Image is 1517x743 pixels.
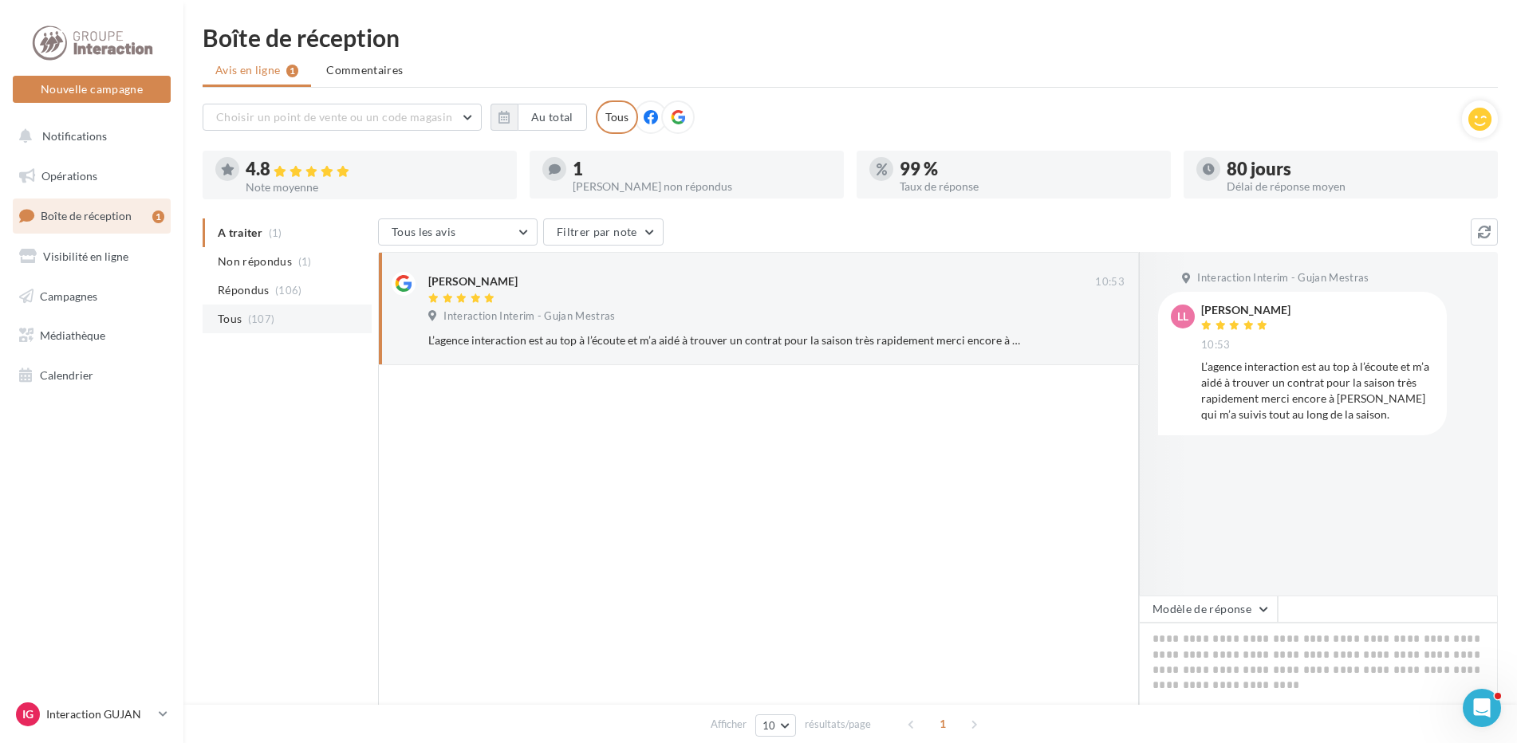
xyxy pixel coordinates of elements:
[491,104,587,131] button: Au total
[152,210,164,223] div: 1
[246,182,504,193] div: Note moyenne
[41,169,97,183] span: Opérations
[518,104,587,131] button: Au total
[41,209,132,222] span: Boîte de réception
[298,255,312,268] span: (1)
[326,62,403,78] span: Commentaires
[573,160,831,178] div: 1
[1139,596,1278,623] button: Modèle de réponse
[805,717,871,732] span: résultats/page
[443,309,615,324] span: Interaction Interim - Gujan Mestras
[1201,305,1290,316] div: [PERSON_NAME]
[42,129,107,143] span: Notifications
[40,368,93,382] span: Calendrier
[218,254,292,269] span: Non répondus
[13,699,171,729] a: IG Interaction GUJAN
[1463,689,1501,727] iframe: Intercom live chat
[930,711,956,737] span: 1
[10,240,174,273] a: Visibilité en ligne
[43,250,128,263] span: Visibilité en ligne
[900,181,1158,192] div: Taux de réponse
[13,76,171,103] button: Nouvelle campagne
[1227,160,1485,178] div: 80 jours
[10,280,174,313] a: Campagnes
[596,100,638,134] div: Tous
[392,225,456,238] span: Tous les avis
[218,282,270,298] span: Répondus
[1201,338,1231,352] span: 10:53
[10,159,174,193] a: Opérations
[203,26,1498,49] div: Boîte de réception
[10,319,174,352] a: Médiathèque
[218,311,242,327] span: Tous
[40,328,105,342] span: Médiathèque
[46,706,152,722] p: Interaction GUJAN
[428,273,518,289] div: [PERSON_NAME]
[755,714,796,737] button: 10
[203,104,482,131] button: Choisir un point de vente ou un code magasin
[216,110,452,124] span: Choisir un point de vente ou un code magasin
[762,719,776,732] span: 10
[22,706,33,722] span: IG
[10,199,174,233] a: Boîte de réception1
[900,160,1158,178] div: 99 %
[1197,271,1369,285] span: Interaction Interim - Gujan Mestras
[275,284,302,297] span: (106)
[1095,275,1125,289] span: 10:53
[248,313,275,325] span: (107)
[1227,181,1485,192] div: Délai de réponse moyen
[246,160,504,179] div: 4.8
[1177,309,1188,324] span: LL
[1201,359,1434,423] div: L’agence interaction est au top à l’écoute et m’a aidé à trouver un contrat pour la saison très r...
[10,359,174,392] a: Calendrier
[378,218,538,246] button: Tous les avis
[573,181,831,192] div: [PERSON_NAME] non répondus
[711,717,747,732] span: Afficher
[10,120,167,153] button: Notifications
[543,218,664,246] button: Filtrer par note
[40,289,97,302] span: Campagnes
[428,332,1021,348] div: L’agence interaction est au top à l’écoute et m’a aidé à trouver un contrat pour la saison très r...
